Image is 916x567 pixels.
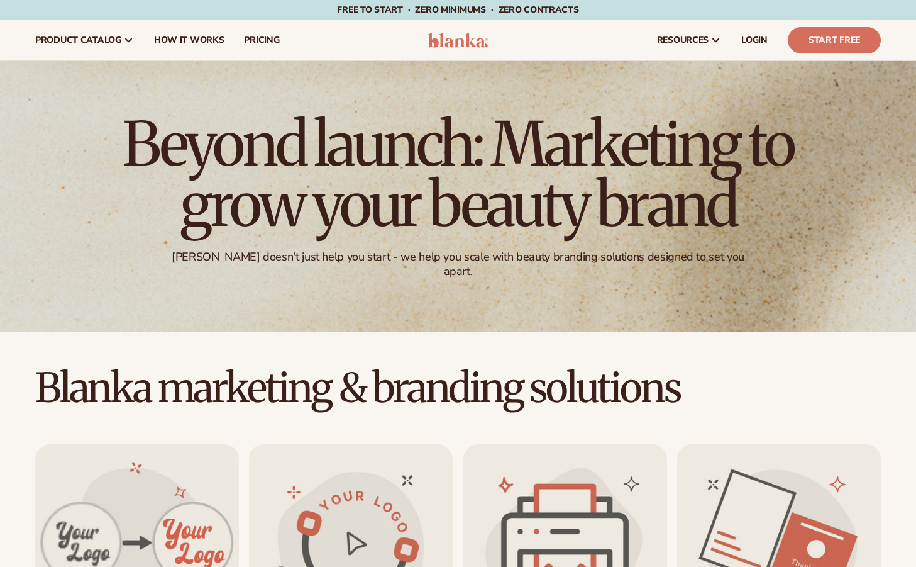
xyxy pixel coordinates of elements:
[428,33,488,48] img: logo
[159,250,756,279] div: [PERSON_NAME] doesn't just help you start - we help you scale with beauty branding solutions desi...
[234,20,289,60] a: pricing
[788,27,881,53] a: Start Free
[741,35,768,45] span: LOGIN
[337,4,578,16] span: Free to start · ZERO minimums · ZERO contracts
[647,20,731,60] a: resources
[113,114,804,235] h1: Beyond launch: Marketing to grow your beauty brand
[35,35,121,45] span: product catalog
[144,20,235,60] a: How It Works
[244,35,279,45] span: pricing
[25,20,144,60] a: product catalog
[154,35,224,45] span: How It Works
[731,20,778,60] a: LOGIN
[657,35,709,45] span: resources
